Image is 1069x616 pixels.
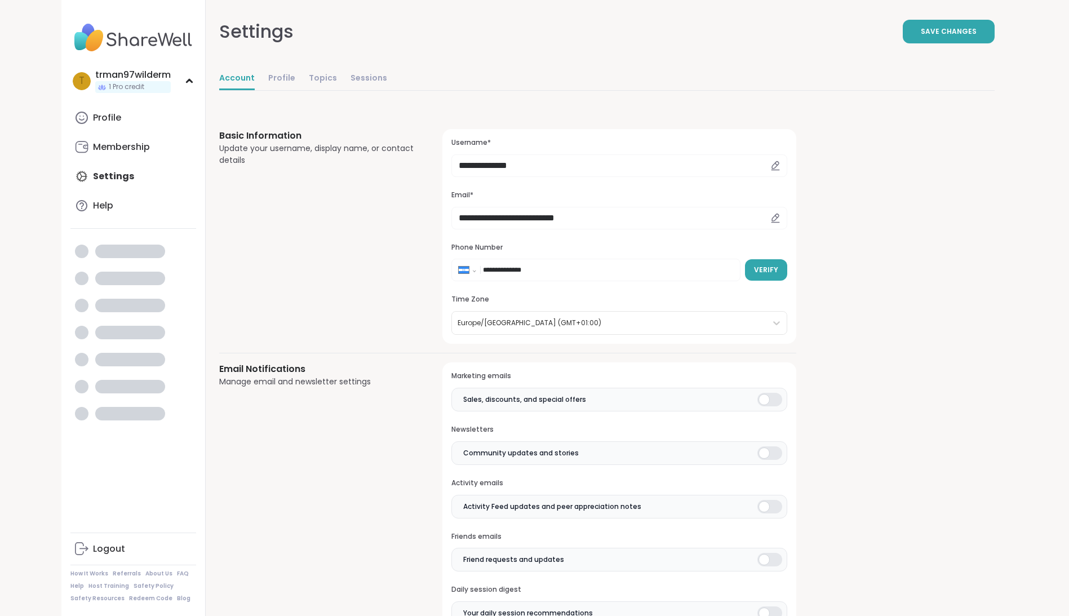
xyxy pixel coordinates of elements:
div: Help [93,200,113,212]
span: Friend requests and updates [463,555,564,565]
a: Safety Resources [70,595,125,602]
button: Verify [745,259,787,281]
span: Activity Feed updates and peer appreciation notes [463,502,641,512]
span: Sales, discounts, and special offers [463,395,586,405]
h3: Marketing emails [451,371,787,381]
a: Help [70,192,196,219]
span: t [79,74,85,88]
span: 1 Pro credit [109,82,144,92]
a: Sessions [351,68,387,90]
a: Topics [309,68,337,90]
h3: Friends emails [451,532,787,542]
h3: Email* [451,190,787,200]
a: Membership [70,134,196,161]
div: Update your username, display name, or contact details [219,143,416,166]
a: Blog [177,595,190,602]
a: Profile [70,104,196,131]
div: Profile [93,112,121,124]
h3: Basic Information [219,129,416,143]
span: Community updates and stories [463,448,579,458]
h3: Email Notifications [219,362,416,376]
a: Safety Policy [134,582,174,590]
a: Host Training [88,582,129,590]
a: Redeem Code [129,595,172,602]
div: Membership [93,141,150,153]
a: Profile [268,68,295,90]
h3: Username* [451,138,787,148]
h3: Daily session digest [451,585,787,595]
a: Referrals [113,570,141,578]
span: Verify [754,265,778,275]
a: About Us [145,570,172,578]
img: ShareWell Nav Logo [70,18,196,57]
h3: Activity emails [451,478,787,488]
div: Manage email and newsletter settings [219,376,416,388]
a: FAQ [177,570,189,578]
div: Logout [93,543,125,555]
h3: Phone Number [451,243,787,252]
span: Save Changes [921,26,977,37]
a: Logout [70,535,196,562]
button: Save Changes [903,20,995,43]
div: Settings [219,18,294,45]
a: How It Works [70,570,108,578]
h3: Time Zone [451,295,787,304]
a: Account [219,68,255,90]
a: Help [70,582,84,590]
h3: Newsletters [451,425,787,435]
div: trman97wilderm [95,69,171,81]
